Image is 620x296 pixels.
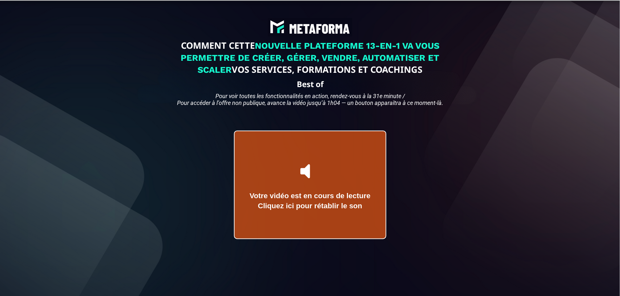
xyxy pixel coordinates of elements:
[181,41,442,75] span: NOUVELLE PLATEFORME 13-EN-1 VA VOUS PERMETTRE DE CRÉER, GÉRER, VENDRE, AUTOMATISER ET SCALER
[10,91,610,108] text: Pour voir toutes les fonctionnalités en action, rendez-vous à la 31e minute / Pour accéder à l’of...
[180,38,440,77] text: COMMENT CETTE VOS SERVICES, FORMATIONS ET COACHINGS
[10,77,610,91] text: Best of
[234,130,386,239] div: Votre vidéo est en cours de lectureCliquez ici pour rétablir le son
[250,191,370,211] div: Votre vidéo est en cours de lecture Cliquez ici pour rétablir le son
[268,18,352,36] img: abe9e435164421cb06e33ef15842a39e_e5ef653356713f0d7dd3797ab850248d_Capture_d%E2%80%99e%CC%81cran_2...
